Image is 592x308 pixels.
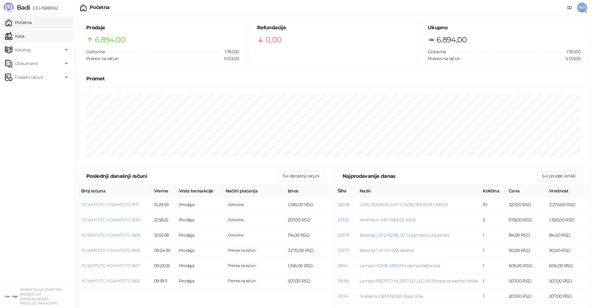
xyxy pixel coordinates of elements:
[338,263,348,268] button: 31814
[506,289,547,304] td: 207,00 RSD
[17,4,30,11] span: Badi
[547,289,588,304] td: 207,00 RSD
[506,212,547,228] td: 678,00 RSD
[547,243,588,258] td: 90,00 RSD
[86,172,278,180] div: Poslednji današnji računi
[537,171,580,181] button: Svi prodati artikli
[226,232,246,239] span: 174,00
[565,2,575,12] a: Dokumentacija
[176,273,223,289] td: Prodaja
[223,185,285,197] th: Načini plaćanja
[547,212,588,228] td: 1.356,00 RSD
[176,258,223,273] td: Prodaja
[428,56,460,61] span: Prenos na račun
[335,185,357,197] th: Šifra
[360,217,416,223] button: Ventilator, MS FREEZE A300
[360,278,478,284] span: Lampa, PROSTO PLZ001 3D LED RGB baza za akrilne oblike
[360,248,414,253] span: Baterija, GP GP-23A alkalna
[220,55,239,62] span: 5.133,00
[506,197,547,212] td: 327,00 RSD
[226,277,258,284] span: 507,00
[506,185,547,197] th: Cena
[480,185,506,197] th: Količina
[30,5,58,11] span: 3.11.1-f588002
[176,228,223,243] td: Prodaja
[428,49,446,54] span: Gotovina
[428,24,580,31] h5: Ukupno
[81,248,140,253] button: YGWHTVTC-YGWHTVTC-868
[81,217,140,223] button: YGWHTVTC-YGWHTVTC-870
[151,258,176,273] td: 09:23:05
[360,293,423,299] button: Slušalice, DEFENDER Basic 604
[480,197,506,212] td: 10
[176,243,223,258] td: Prodaja
[220,48,239,55] span: 1.761,00
[5,16,32,29] a: Početna
[79,185,151,197] th: Broj računa
[338,232,350,238] button: 30379
[226,201,246,208] span: 1.500,00
[480,289,506,304] td: 1
[266,34,281,46] span: 0,00
[285,243,332,258] td: 3.270,00 RSD
[547,197,588,212] td: 3.270,00 RSD
[561,55,580,62] span: 5.133,00
[5,290,17,303] img: 64x64-companyLogo-ae27db6e-dfce-48a1-b68e-83471bd1bffd.png
[480,212,506,228] td: 2
[285,185,332,197] th: Iznos
[86,75,580,83] div: Promet
[278,171,324,181] button: Svi današnji računi
[176,185,223,197] th: Vrsta transakcije
[151,273,176,289] td: 09:18:11
[506,258,547,273] td: 606,00 RSD
[151,185,176,197] th: Vreme
[547,258,588,273] td: 606,00 RSD
[226,262,258,269] span: 1.356,00
[151,212,176,228] td: 12:58:22
[480,228,506,243] td: 1
[338,248,349,253] button: 33377
[506,243,547,258] td: 90,00 RSD
[4,2,14,12] img: Logo
[151,228,176,243] td: 12:55:08
[343,172,537,180] div: Najprodavanije danas
[151,243,176,258] td: 09:24:39
[15,44,31,56] span: Katalog
[360,202,448,207] button: USB, TEAMGROUP TC1418GR01 8GB USB2.0
[81,263,140,268] button: YGWHTVTC-YGWHTVTC-867
[357,185,480,197] th: Naziv
[15,71,43,83] span: Fiskalni računi
[86,24,239,31] h5: Prodaje
[90,5,110,10] div: Početna
[151,197,176,212] td: 15:29:59
[176,212,223,228] td: Prodaja
[506,228,547,243] td: 84,00 RSD
[480,243,506,258] td: 1
[226,247,258,254] span: 3.270,00
[81,278,140,284] button: YGWHTVTC-YGWHTVTC-866
[360,263,440,268] button: Lampa, HOME MX639 solarna baštenska
[562,48,580,55] span: 1.761,00
[547,273,588,289] td: 507,00 RSD
[285,228,332,243] td: 174,00 RSD
[480,273,506,289] td: 1
[81,202,139,207] button: YGWHTVTC-YGWHTVTC-871
[86,49,105,54] span: Gotovina
[480,258,506,273] td: 1
[285,197,332,212] td: 1.380,00 RSD
[257,24,410,31] h5: Refundacije
[285,273,332,289] td: 507,00 RSD
[338,217,349,223] button: 33335
[81,232,140,238] button: YGWHTVTC-YGWHTVTC-869
[20,287,62,306] small: SAMOSTALNA ZANATSKA RADNJA CAT [PERSON_NAME] PREDUZETNIK KOVIN
[436,34,467,46] span: 6.894,00
[547,228,588,243] td: 84,00 RSD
